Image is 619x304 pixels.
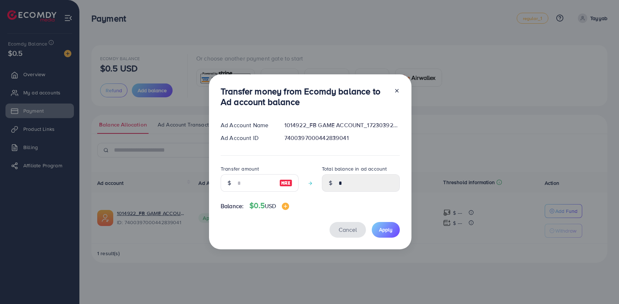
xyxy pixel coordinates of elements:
[221,202,244,210] span: Balance:
[372,222,400,238] button: Apply
[279,134,406,142] div: 7400397000442839041
[249,201,289,210] h4: $0.5
[215,121,279,129] div: Ad Account Name
[279,179,292,187] img: image
[215,134,279,142] div: Ad Account ID
[265,202,276,210] span: USD
[221,165,259,172] label: Transfer amount
[322,165,387,172] label: Total balance in ad account
[221,86,388,107] h3: Transfer money from Ecomdy balance to Ad account balance
[282,203,289,210] img: image
[588,271,614,299] iframe: Chat
[379,226,393,233] span: Apply
[330,222,366,238] button: Cancel
[279,121,406,129] div: 1014922_FB GAME ACCOUNT_1723039205703
[339,226,357,234] span: Cancel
